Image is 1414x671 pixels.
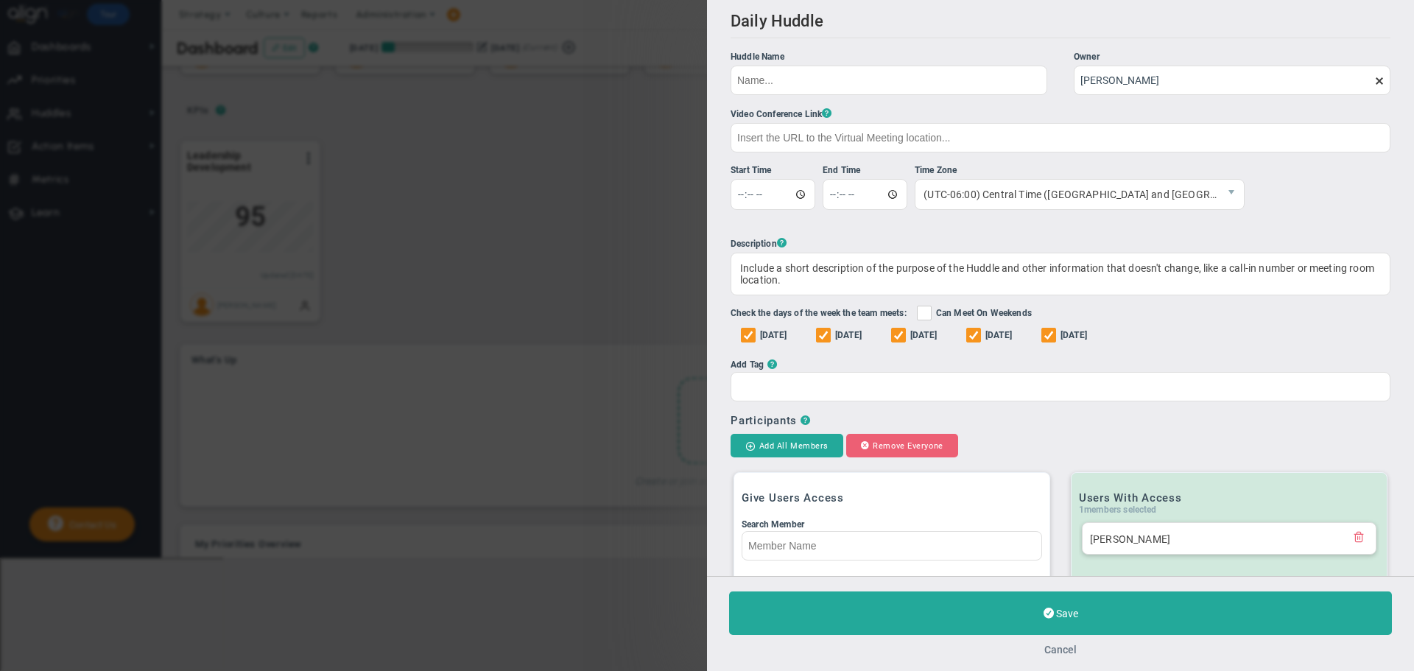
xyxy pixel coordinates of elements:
[1056,608,1078,619] span: Save
[985,328,1012,345] span: [DATE]
[742,531,1042,561] input: Search Member
[731,306,907,323] label: Check the days of the week the team meets:
[1090,533,1170,545] span: [PERSON_NAME]
[915,180,1219,209] span: (UTC-06:00) Central Time ([GEOGRAPHIC_DATA] and [GEOGRAPHIC_DATA])
[1390,74,1402,86] span: clear
[1074,50,1390,64] div: Owner
[731,123,1390,152] input: Insert the URL to the Virtual Meeting location...
[731,164,819,178] div: Start Time
[731,236,1390,251] div: Description
[767,373,801,399] input: Add Tag
[1074,66,1390,95] input: Owner
[731,179,815,210] input: Meeting Start Time
[1044,644,1077,656] button: Cancel
[731,66,1047,95] input: Huddle Name Owner
[731,414,797,427] div: Participants
[1060,328,1087,345] span: [DATE]
[760,328,787,345] span: [DATE]
[1090,530,1349,547] div: Click to remove Person from Huddle
[729,591,1392,635] button: Save
[731,434,843,457] button: Add All Members
[1079,505,1084,515] span: 1
[1219,180,1244,209] span: select
[835,328,862,345] span: [DATE]
[731,358,764,372] div: Add Tag
[731,50,1047,64] div: Huddle Name
[823,164,911,178] div: End Time
[1353,530,1365,542] span: Click to remove Person from Huddle
[731,12,823,30] span: Daily Huddle
[742,491,1042,505] h3: Give Users Access
[936,306,1032,323] span: Can Meet On Weekends
[915,164,1245,178] div: Time Zone
[731,253,1390,295] div: Include a short description of the purpose of the Huddle and other information that doesn't chang...
[823,179,907,210] input: Meeting End Time
[1079,491,1379,505] h3: Users With Access
[731,106,1390,122] div: Video Conference Link
[910,328,937,345] span: [DATE]
[742,519,1042,530] div: Search Member
[1079,505,1379,515] h5: members selected
[846,434,958,457] button: Remove Everyone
